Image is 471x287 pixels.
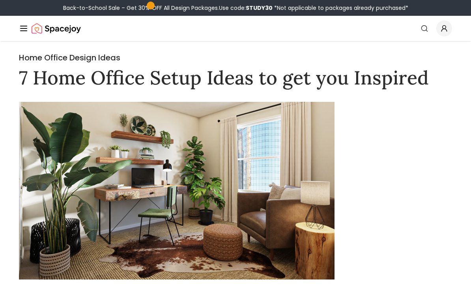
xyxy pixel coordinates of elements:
[19,16,452,41] nav: Global
[19,102,335,279] img: Beautiful Home office with greenery designed by spacejoy
[63,4,408,12] div: Back-to-School Sale – Get 30% OFF All Design Packages.
[19,52,452,63] h2: Home Office Design Ideas
[19,66,452,89] h1: 7 Home Office Setup Ideas to get you Inspired
[32,21,81,36] a: Spacejoy
[246,4,273,12] b: STUDY30
[32,21,81,36] img: Spacejoy Logo
[219,4,273,12] span: Use code:
[273,4,408,12] span: *Not applicable to packages already purchased*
